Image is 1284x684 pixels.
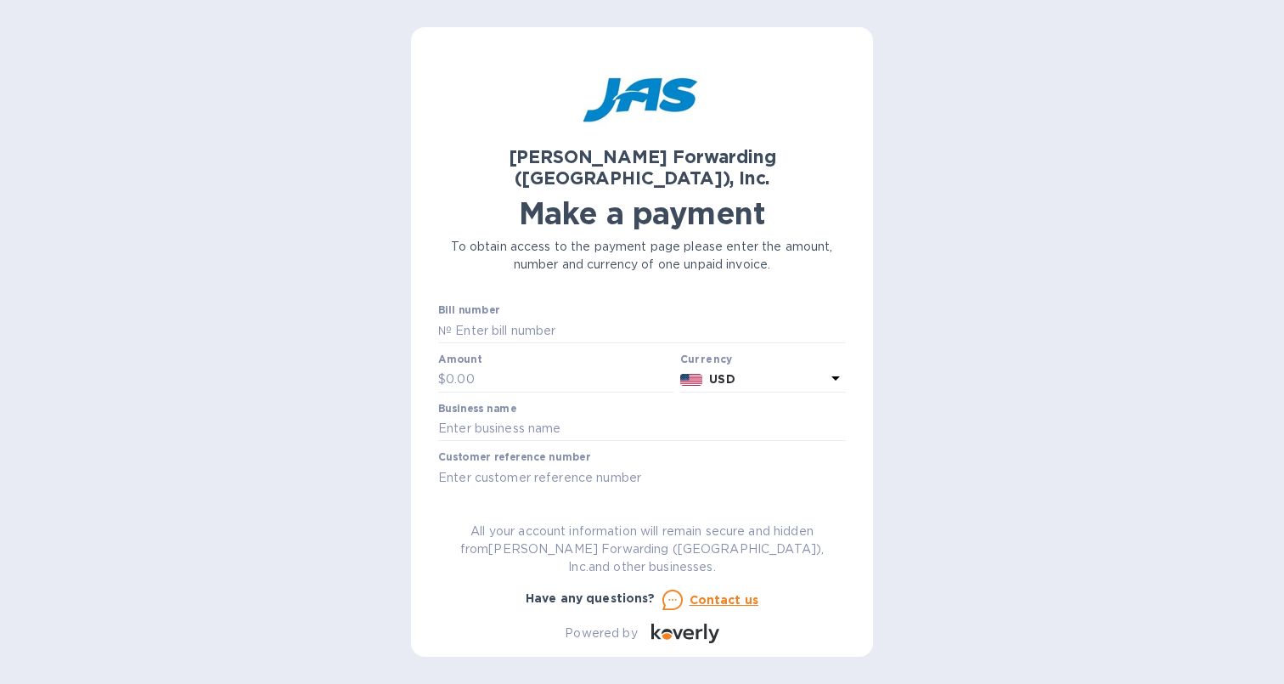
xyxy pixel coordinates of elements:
[690,593,759,607] u: Contact us
[709,372,735,386] b: USD
[438,523,846,576] p: All your account information will remain secure and hidden from [PERSON_NAME] Forwarding ([GEOGRA...
[526,591,656,605] b: Have any questions?
[446,367,673,393] input: 0.00
[680,353,733,365] b: Currency
[438,465,846,490] input: Enter customer reference number
[438,416,846,442] input: Enter business name
[438,238,846,274] p: To obtain access to the payment page please enter the amount, number and currency of one unpaid i...
[438,322,452,340] p: №
[438,404,516,414] label: Business name
[438,453,590,463] label: Customer reference number
[452,318,846,343] input: Enter bill number
[438,306,499,316] label: Bill number
[680,374,703,386] img: USD
[438,195,846,231] h1: Make a payment
[438,354,481,365] label: Amount
[438,370,446,388] p: $
[565,625,637,642] p: Powered by
[509,146,776,189] b: [PERSON_NAME] Forwarding ([GEOGRAPHIC_DATA]), Inc.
